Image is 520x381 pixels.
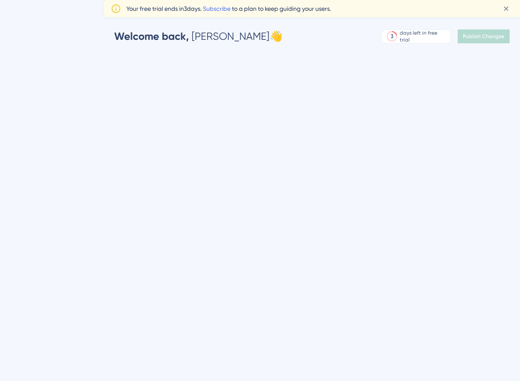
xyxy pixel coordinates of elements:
[458,29,510,43] button: Publish Changes
[114,29,282,43] div: [PERSON_NAME] 👋
[114,30,189,42] span: Welcome back,
[391,33,393,40] div: 3
[463,33,504,40] span: Publish Changes
[400,29,448,43] div: days left in free trial
[126,3,331,14] span: Your free trial ends in 3 days. to a plan to keep guiding your users.
[203,5,231,12] a: Subscribe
